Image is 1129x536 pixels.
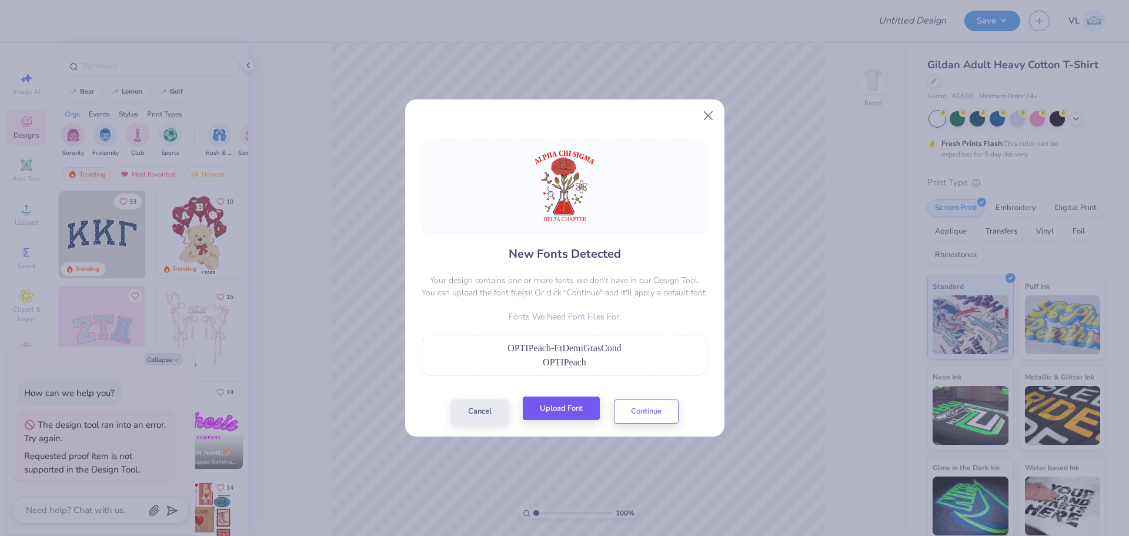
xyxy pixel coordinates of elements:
[422,274,707,299] p: Your design contains one or more fonts we don't have in our Design Tool. You can upload the font ...
[451,399,509,424] button: Cancel
[614,399,679,424] button: Continue
[422,311,707,323] p: Fonts We Need Font Files For:
[507,343,622,353] span: OPTIPeach-EtDemiGrasCond
[543,357,586,367] span: OPTIPeach
[509,245,621,262] h4: New Fonts Detected
[523,397,600,421] button: Upload Font
[697,105,719,127] button: Close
